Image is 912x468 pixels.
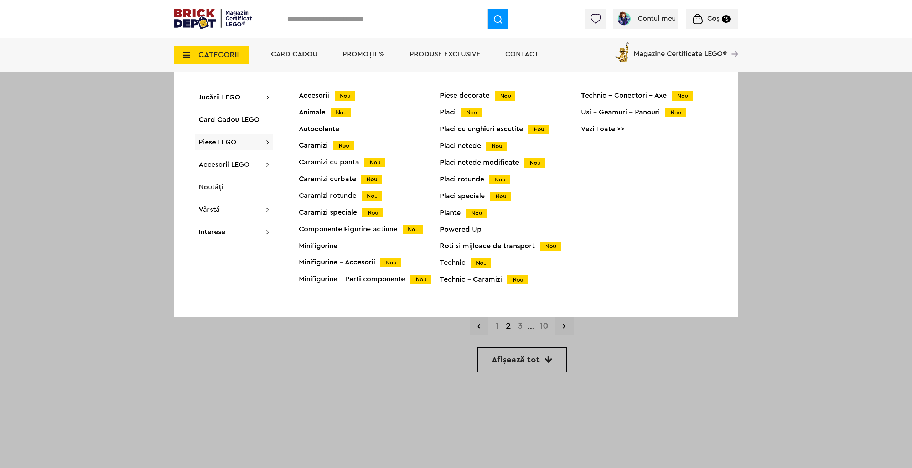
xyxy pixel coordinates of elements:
[410,51,480,58] a: Produse exclusive
[343,51,385,58] a: PROMOȚII %
[722,15,731,23] small: 15
[616,15,676,22] a: Contul meu
[638,15,676,22] span: Contul meu
[707,15,720,22] span: Coș
[505,51,539,58] a: Contact
[198,51,239,59] span: CATEGORII
[634,41,727,57] span: Magazine Certificate LEGO®
[727,41,738,48] a: Magazine Certificate LEGO®
[271,51,318,58] a: Card Cadou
